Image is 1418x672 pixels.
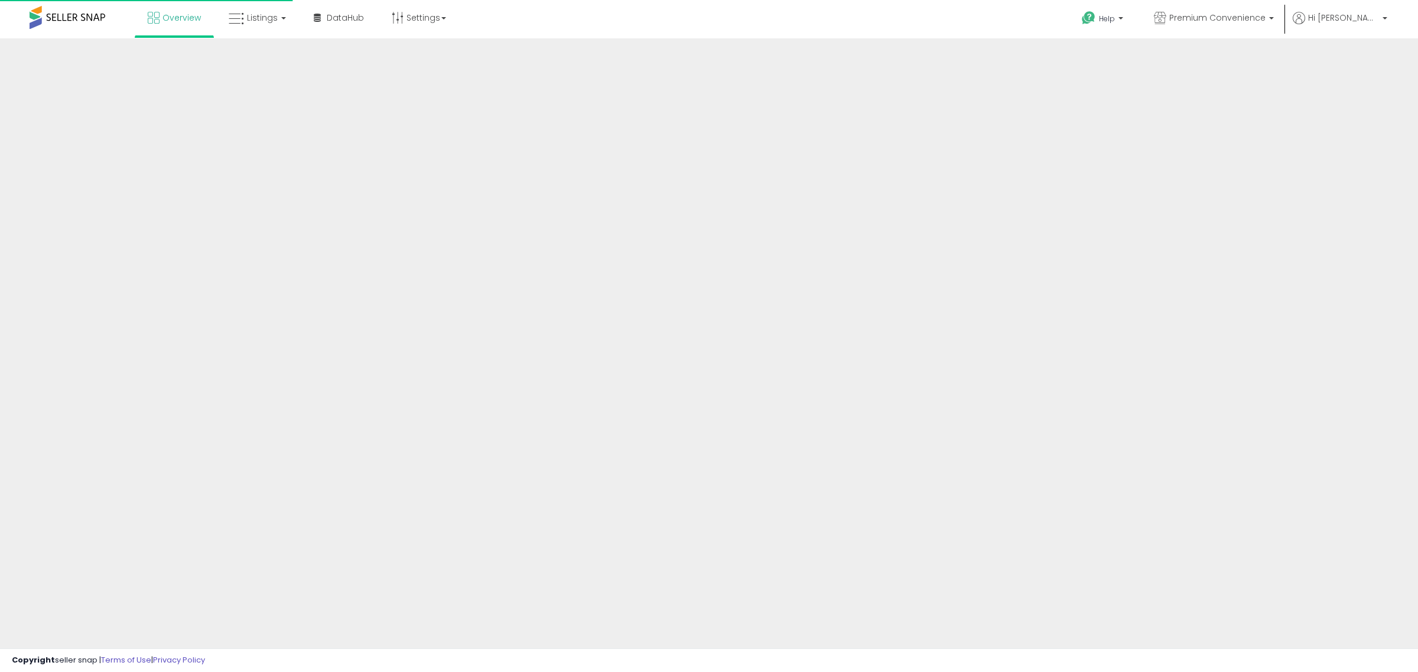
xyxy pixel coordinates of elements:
[247,12,278,24] span: Listings
[162,12,201,24] span: Overview
[1099,14,1115,24] span: Help
[1293,12,1387,38] a: Hi [PERSON_NAME]
[1169,12,1266,24] span: Premium Convenience
[1072,2,1135,38] a: Help
[327,12,364,24] span: DataHub
[1308,12,1379,24] span: Hi [PERSON_NAME]
[1081,11,1096,25] i: Get Help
